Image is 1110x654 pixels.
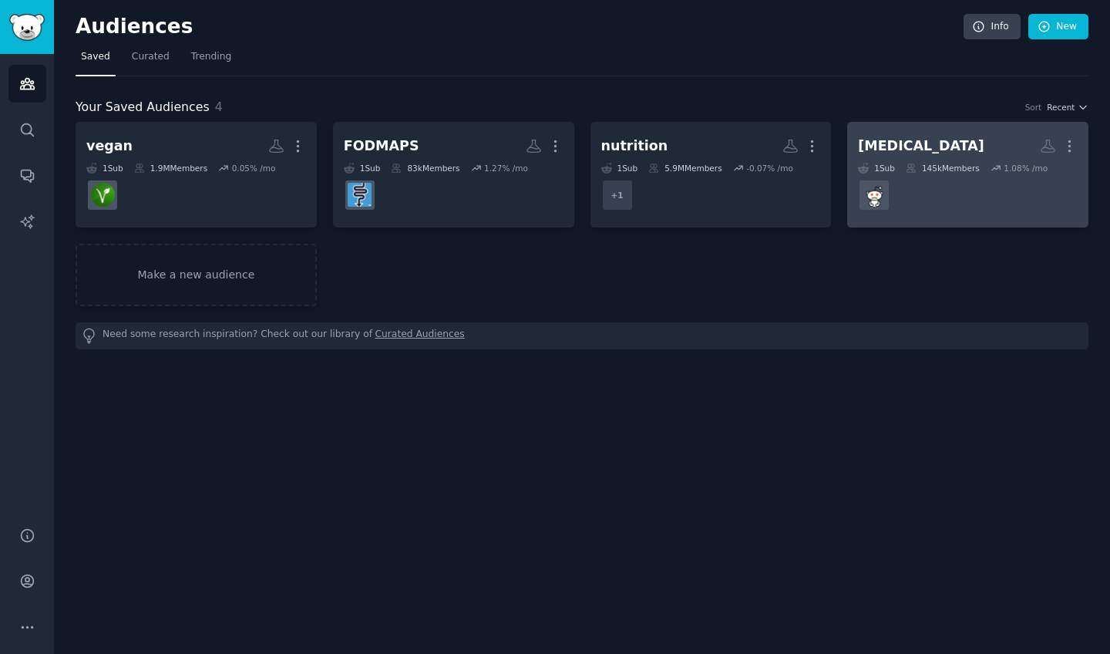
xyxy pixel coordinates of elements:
[232,163,276,174] div: 0.05 % /mo
[391,163,459,174] div: 83k Members
[76,322,1088,349] div: Need some research inspiration? Check out our library of
[76,122,317,228] a: vegan1Sub1.9MMembers0.05% /movegan
[906,163,980,174] div: 145k Members
[858,163,895,174] div: 1 Sub
[76,98,210,117] span: Your Saved Audiences
[76,15,964,39] h2: Audiences
[375,328,465,344] a: Curated Audiences
[126,45,175,76] a: Curated
[1047,102,1088,113] button: Recent
[86,137,133,156] div: vegan
[186,45,237,76] a: Trending
[964,14,1021,40] a: Info
[132,50,170,64] span: Curated
[590,122,832,228] a: nutrition1Sub5.9MMembers-0.07% /mo+1
[601,163,638,174] div: 1 Sub
[601,179,634,211] div: + 1
[76,45,116,76] a: Saved
[91,183,115,207] img: vegan
[746,163,793,174] div: -0.07 % /mo
[191,50,231,64] span: Trending
[348,183,372,207] img: FODMAPS
[333,122,574,228] a: FODMAPS1Sub83kMembers1.27% /moFODMAPS
[858,137,984,156] div: [MEDICAL_DATA]
[81,50,110,64] span: Saved
[601,137,668,156] div: nutrition
[215,99,223,114] span: 4
[344,137,419,156] div: FODMAPS
[484,163,528,174] div: 1.27 % /mo
[76,244,317,306] a: Make a new audience
[863,183,886,207] img: ibs
[1047,102,1075,113] span: Recent
[847,122,1088,228] a: [MEDICAL_DATA]1Sub145kMembers1.08% /moibs
[648,163,721,174] div: 5.9M Members
[344,163,381,174] div: 1 Sub
[1028,14,1088,40] a: New
[9,14,45,41] img: GummySearch logo
[1025,102,1042,113] div: Sort
[134,163,207,174] div: 1.9M Members
[86,163,123,174] div: 1 Sub
[1004,163,1048,174] div: 1.08 % /mo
